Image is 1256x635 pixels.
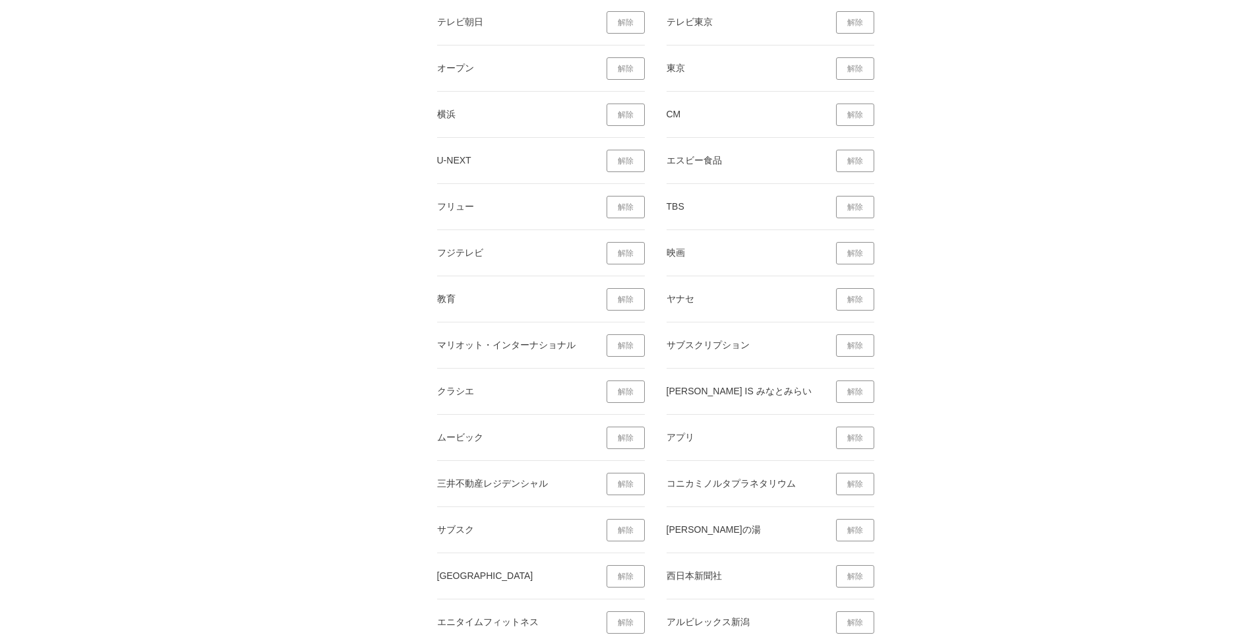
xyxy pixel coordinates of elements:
[836,150,874,172] a: 解除
[667,429,815,445] div: アプリ
[607,380,645,403] a: 解除
[607,473,645,495] a: 解除
[836,104,874,126] a: 解除
[437,521,585,537] div: サブスク
[437,152,585,168] div: U-NEXT
[667,475,815,491] div: コニカミノルタプラネタリウム
[607,242,645,264] a: 解除
[836,380,874,403] a: 解除
[836,473,874,495] a: 解除
[607,150,645,172] a: 解除
[667,244,815,260] div: 映画
[437,244,585,260] div: フジテレビ
[607,427,645,449] a: 解除
[437,336,585,353] div: マリオット・インターナショナル
[607,334,645,357] a: 解除
[607,565,645,588] a: 解除
[607,519,645,541] a: 解除
[836,611,874,634] a: 解除
[437,59,585,76] div: オープン
[667,106,815,122] div: CM
[667,382,815,399] div: [PERSON_NAME] IS みなとみらい
[667,613,815,630] div: アルビレックス新潟
[667,198,815,214] div: TBS
[667,152,815,168] div: エスビー食品
[437,567,585,584] div: [GEOGRAPHIC_DATA]
[437,13,585,30] div: テレビ朝日
[437,429,585,445] div: ムービック
[607,196,645,218] a: 解除
[437,475,585,491] div: 三井不動産レジデンシャル
[607,104,645,126] a: 解除
[437,106,585,122] div: 横浜
[836,565,874,588] a: 解除
[836,242,874,264] a: 解除
[836,11,874,34] a: 解除
[437,613,585,630] div: エニタイムフィットネス
[836,57,874,80] a: 解除
[836,519,874,541] a: 解除
[437,382,585,399] div: クラシエ
[667,521,815,537] div: [PERSON_NAME]の湯
[607,11,645,34] a: 解除
[607,288,645,311] a: 解除
[667,567,815,584] div: 西日本新聞社
[437,290,585,307] div: 教育
[836,288,874,311] a: 解除
[667,59,815,76] div: 東京
[836,334,874,357] a: 解除
[437,198,585,214] div: フリュー
[836,196,874,218] a: 解除
[607,57,645,80] a: 解除
[667,290,815,307] div: ヤナセ
[667,13,815,30] div: テレビ東京
[607,611,645,634] a: 解除
[836,427,874,449] a: 解除
[667,336,815,353] div: サブスクリプション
